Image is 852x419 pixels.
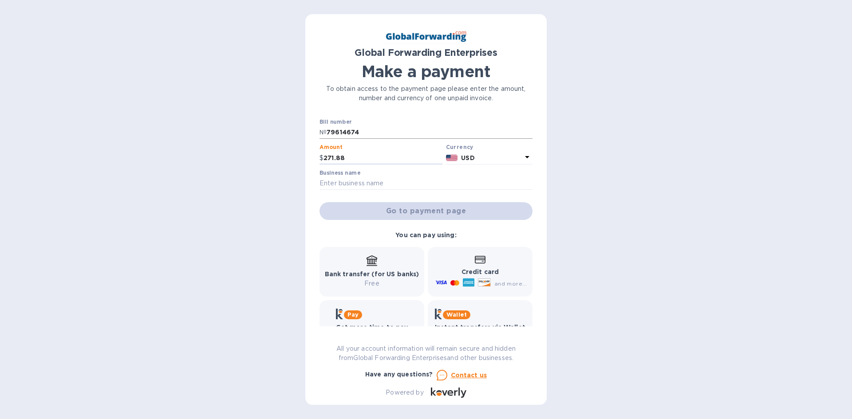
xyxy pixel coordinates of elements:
p: № [319,128,327,137]
p: All your account information will remain secure and hidden from Global Forwarding Enterprises and... [319,344,532,363]
label: Bill number [319,119,351,125]
input: Enter business name [319,177,532,190]
b: USD [461,154,474,161]
b: Pay [347,311,359,318]
b: Wallet [446,311,467,318]
b: Global Forwarding Enterprises [355,47,497,58]
label: Amount [319,145,342,150]
b: Currency [446,144,473,150]
b: Credit card [461,268,499,275]
p: Free [325,279,419,288]
h1: Make a payment [319,62,532,81]
img: USD [446,155,458,161]
b: Get more time to pay [336,324,408,331]
label: Business name [319,170,360,176]
span: and more... [494,280,527,287]
input: 0.00 [323,151,442,164]
b: You can pay using: [395,231,456,239]
b: Have any questions? [365,371,433,378]
p: $ [319,153,323,163]
u: Contact us [451,372,487,379]
p: Powered by [386,388,423,397]
p: To obtain access to the payment page please enter the amount, number and currency of one unpaid i... [319,84,532,103]
input: Enter bill number [327,126,532,139]
b: Bank transfer (for US banks) [325,270,419,278]
b: Instant transfers via Wallet [435,324,525,331]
